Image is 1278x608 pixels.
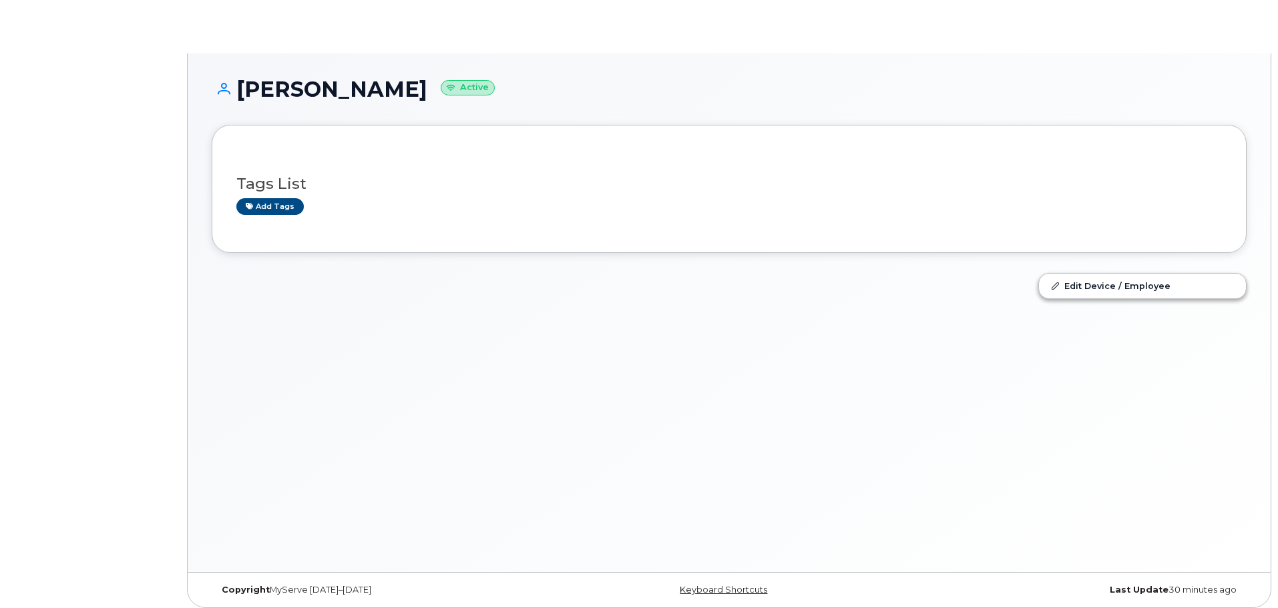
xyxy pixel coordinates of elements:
a: Add tags [236,198,304,215]
div: MyServe [DATE]–[DATE] [212,585,557,595]
strong: Copyright [222,585,270,595]
h3: Tags List [236,176,1222,192]
h1: [PERSON_NAME] [212,77,1247,101]
a: Edit Device / Employee [1039,274,1246,298]
strong: Last Update [1110,585,1168,595]
a: Keyboard Shortcuts [680,585,767,595]
div: 30 minutes ago [901,585,1247,595]
small: Active [441,80,495,95]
